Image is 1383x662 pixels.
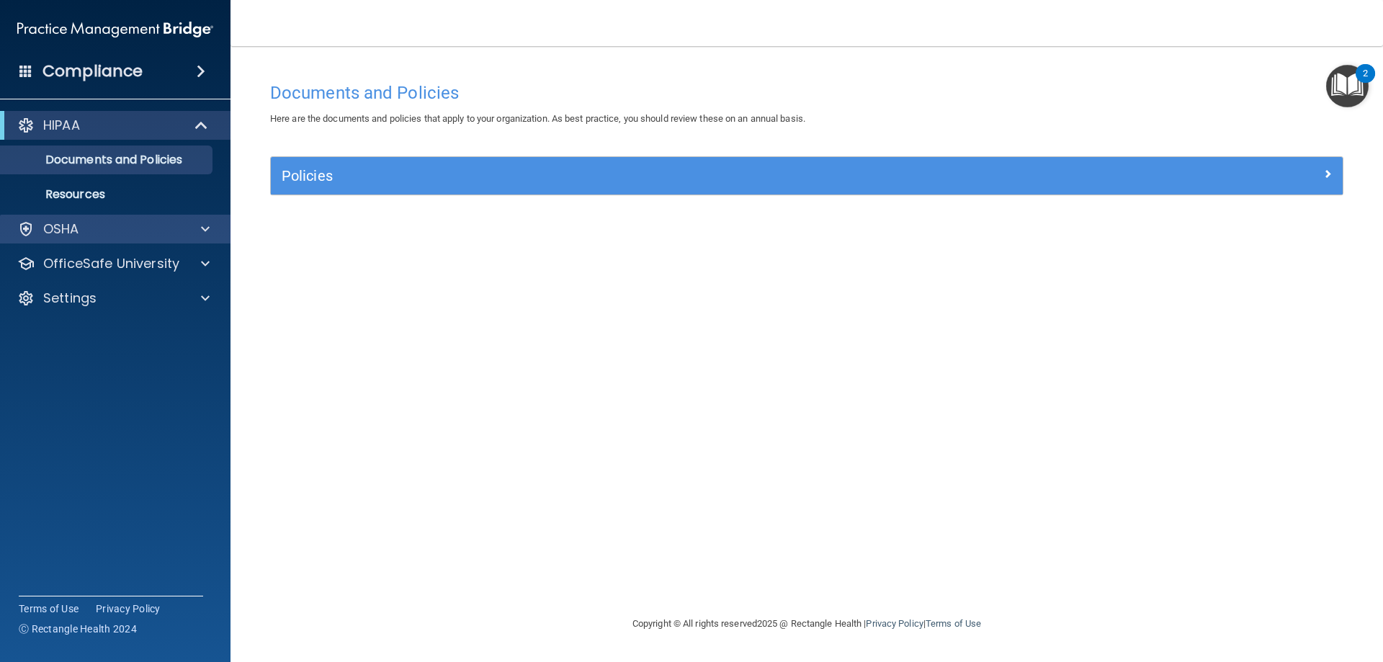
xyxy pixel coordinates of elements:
a: OfficeSafe University [17,255,210,272]
a: OSHA [17,220,210,238]
a: Privacy Policy [96,601,161,616]
div: Copyright © All rights reserved 2025 @ Rectangle Health | | [544,601,1070,647]
h4: Compliance [42,61,143,81]
h4: Documents and Policies [270,84,1343,102]
div: 2 [1363,73,1368,92]
p: Settings [43,290,97,307]
a: Policies [282,164,1332,187]
span: Here are the documents and policies that apply to your organization. As best practice, you should... [270,113,805,124]
p: HIPAA [43,117,80,134]
button: Open Resource Center, 2 new notifications [1326,65,1369,107]
a: Terms of Use [926,618,981,629]
p: Resources [9,187,206,202]
h5: Policies [282,168,1064,184]
a: Privacy Policy [866,618,923,629]
a: Terms of Use [19,601,79,616]
p: OfficeSafe University [43,255,179,272]
a: Settings [17,290,210,307]
p: OSHA [43,220,79,238]
span: Ⓒ Rectangle Health 2024 [19,622,137,636]
img: PMB logo [17,15,213,44]
p: Documents and Policies [9,153,206,167]
a: HIPAA [17,117,209,134]
iframe: Drift Widget Chat Controller [1134,560,1366,617]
